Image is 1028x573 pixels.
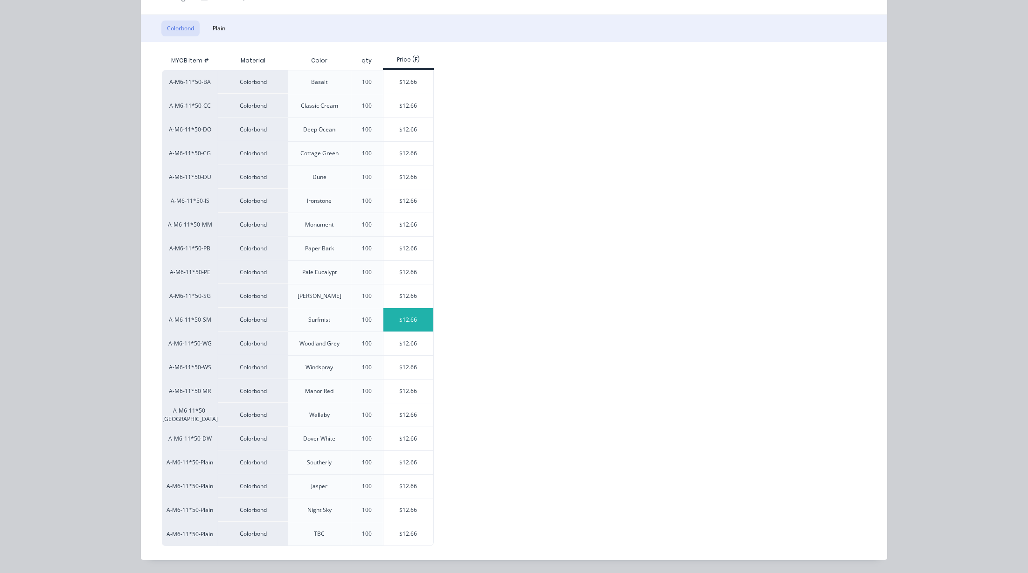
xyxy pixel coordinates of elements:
div: Deep Ocean [303,125,335,134]
div: Price (F) [383,55,434,64]
div: A-M6-11*50-BA [162,70,218,94]
div: $12.66 [383,70,433,94]
div: Colorbond [218,379,288,403]
div: A-M6-11*50-Plain [162,474,218,498]
button: Colorbond [161,21,200,36]
div: Colorbond [218,450,288,474]
div: A-M6-11*50-WS [162,355,218,379]
div: Colorbond [218,355,288,379]
div: $12.66 [383,475,433,498]
div: A-M6-11*50-PE [162,260,218,284]
div: A-M6-11*50-DO [162,117,218,141]
div: Colorbond [218,331,288,355]
div: A-M6-11*50-Plain [162,522,218,546]
div: [PERSON_NAME] [298,292,341,300]
div: $12.66 [383,237,433,260]
div: Dune [313,173,326,181]
div: A-M6-11*50-PB [162,236,218,260]
div: A-M6-11*50-IS [162,189,218,213]
div: Colorbond [218,522,288,546]
div: A-M6-11*50-SG [162,284,218,308]
div: A-M6-11*50-SM [162,308,218,331]
div: $12.66 [383,142,433,165]
div: Colorbond [218,284,288,308]
div: 100 [362,316,372,324]
div: $12.66 [383,403,433,427]
div: Colorbond [218,70,288,94]
div: 100 [362,268,372,276]
div: A-M6-11*50-MM [162,213,218,236]
div: Colorbond [218,117,288,141]
div: Night Sky [307,506,332,514]
div: $12.66 [383,522,433,545]
div: Dover White [303,435,335,443]
div: 100 [362,221,372,229]
div: 100 [362,339,372,348]
div: 100 [362,411,372,419]
div: A-M6-11*50-WG [162,331,218,355]
div: Colorbond [218,94,288,117]
div: $12.66 [383,261,433,284]
div: 100 [362,102,372,110]
div: Surfmist [308,316,330,324]
div: Monument [305,221,333,229]
div: 100 [362,125,372,134]
div: $12.66 [383,94,433,117]
div: Colorbond [218,165,288,189]
div: Colorbond [218,403,288,427]
div: 100 [362,435,372,443]
div: 100 [362,197,372,205]
div: Colorbond [218,308,288,331]
button: Plain [207,21,231,36]
div: 100 [362,482,372,490]
div: Colorbond [218,141,288,165]
div: Colorbond [218,427,288,450]
div: 100 [362,173,372,181]
div: Pale Eucalypt [302,268,337,276]
div: Ironstone [307,197,332,205]
div: Southerly [307,458,332,467]
div: Wallaby [309,411,330,419]
div: Cottage Green [300,149,339,158]
div: Classic Cream [301,102,338,110]
div: 100 [362,387,372,395]
div: 100 [362,363,372,372]
div: A-M6-11*50 MR [162,379,218,403]
div: 100 [362,530,372,538]
div: Windspray [306,363,333,372]
div: $12.66 [383,118,433,141]
div: $12.66 [383,189,433,213]
div: MYOB Item # [162,51,218,70]
div: 100 [362,244,372,253]
div: $12.66 [383,356,433,379]
div: Colorbond [218,189,288,213]
div: $12.66 [383,284,433,308]
div: Color [304,49,335,72]
div: Jasper [311,482,327,490]
div: TBC [314,530,325,538]
div: $12.66 [383,451,433,474]
div: qty [354,49,379,72]
div: $12.66 [383,213,433,236]
div: Colorbond [218,260,288,284]
div: A-M6-11*50-DW [162,427,218,450]
div: Colorbond [218,236,288,260]
div: $12.66 [383,498,433,522]
div: A-M6-11*50-Plain [162,498,218,522]
div: 100 [362,292,372,300]
div: $12.66 [383,380,433,403]
div: $12.66 [383,308,433,331]
div: Colorbond [218,498,288,522]
div: Colorbond [218,474,288,498]
div: $12.66 [383,427,433,450]
div: Material [218,51,288,70]
div: 100 [362,149,372,158]
div: A-M6-11*50-CG [162,141,218,165]
div: A-M6-11*50-CC [162,94,218,117]
div: 100 [362,458,372,467]
div: Basalt [311,78,327,86]
div: A-M6-11*50-[GEOGRAPHIC_DATA] [162,403,218,427]
div: Manor Red [305,387,333,395]
div: 100 [362,78,372,86]
div: 100 [362,506,372,514]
